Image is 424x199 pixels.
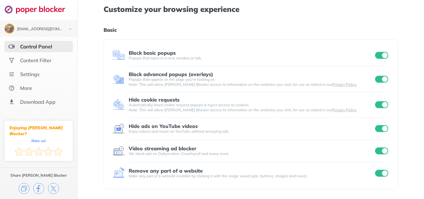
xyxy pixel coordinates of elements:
a: Privacy Policy. [332,108,357,112]
div: Download App [20,99,56,105]
img: about.svg [8,85,15,91]
a: Privacy Policy. [332,82,357,87]
img: features-selected.svg [8,43,15,50]
div: Share [PERSON_NAME] Blocker [10,173,67,178]
div: Video streaming ad blocker [129,146,196,151]
div: Remove any part of a website [129,168,203,174]
img: feature icon [112,73,125,86]
div: Content Filter [20,57,51,64]
img: download-app.svg [8,99,15,105]
img: feature icon [112,98,125,111]
div: Hide ads on YouTube videos [129,123,198,129]
div: Enjoy videos and music on YouTube without annoying ads. [129,129,374,134]
img: social.svg [8,57,15,64]
div: Make any part of a website invisible by clicking it with the magic wand (ads, buttons, images and... [129,174,374,179]
div: Popups that open in a new window or tab. [129,56,374,61]
div: Block basic popups [129,50,176,56]
h1: Basic [104,26,398,34]
img: feature icon [112,49,125,62]
div: Automatically block cookie request popups & reject access to cookies. Note: This will allow [PERS... [129,102,374,113]
img: feature icon [112,167,125,180]
img: facebook.svg [33,183,44,194]
div: macncheesenyomamma@gmail.com [17,27,63,31]
img: feature icon [112,145,125,157]
div: Settings [20,71,40,77]
div: Control Panel [20,43,52,50]
img: logo-webpage.svg [4,5,72,14]
div: Enjoying [PERSON_NAME] Blocker? [9,125,68,137]
img: copy.svg [19,183,30,194]
div: More [20,85,32,91]
img: chevron-bottom-black.svg [67,26,74,32]
div: Popups that appear on the page you’re looking at. Note: This will allow [PERSON_NAME] Blocker acc... [129,77,374,87]
img: feature icon [112,122,125,135]
div: Hide cookie requests [129,97,180,102]
img: settings.svg [8,71,15,77]
div: Rate us! [31,139,46,142]
div: We block ads on Dailymotion, Crunchyroll and many more [129,151,374,156]
div: Block advanced popups (overlays) [129,71,213,77]
img: ACg8ocID0a2-UB4K0551Be534na8HYf0i4kUw35bZ0V0s89Ez5tMux6y=s96-c [5,24,14,33]
h1: Customize your browsing experience [104,5,398,13]
img: x.svg [48,183,59,194]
